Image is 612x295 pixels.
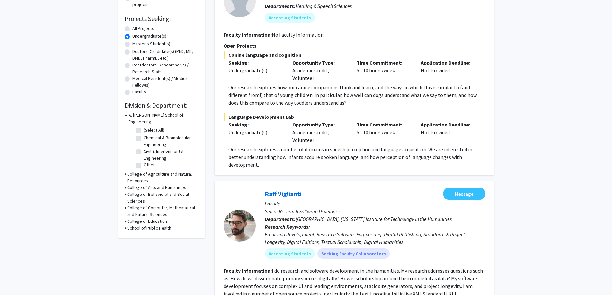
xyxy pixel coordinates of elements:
[357,121,411,128] p: Time Commitment:
[127,191,199,204] h3: College of Behavioral and Social Sciences
[144,127,164,134] label: (Select All)
[416,121,480,144] div: Not Provided
[265,190,302,198] a: Raff Viglianti
[352,121,416,144] div: 5 - 10 hours/week
[265,230,485,246] div: Front-end development, Research Software Engineering, Digital Publishing, Standards & Project Lon...
[144,134,197,148] label: Chemical & Biomolecular Engineering
[224,113,485,121] span: Language Development Lab
[265,207,485,215] p: Senior Research Software Developer
[125,101,199,109] h2: Division & Department:
[144,148,197,161] label: Civil & Environmental Engineering
[421,59,475,66] p: Application Deadline:
[144,161,155,168] label: Other
[127,171,199,184] h3: College of Agriculture and Natural Resources
[132,40,170,47] label: Master's Student(s)
[228,121,283,128] p: Seeking:
[265,223,310,230] b: Research Keywords:
[421,121,475,128] p: Application Deadline:
[288,59,352,82] div: Academic Credit, Volunteer
[357,59,411,66] p: Time Commitment:
[265,248,315,259] mat-chip: Accepting Students
[416,59,480,82] div: Not Provided
[127,204,199,218] h3: College of Computer, Mathematical and Natural Sciences
[132,75,199,89] label: Medical Resident(s) / Medical Fellow(s)
[272,31,324,38] span: No Faculty Information
[224,267,272,274] b: Faculty Information:
[443,188,485,200] button: Message Raff Viglianti
[228,128,283,136] div: Undergraduate(s)
[5,266,27,290] iframe: Chat
[228,83,485,107] p: Our research explores how our canine companions think and learn, and the ways in which this is si...
[292,59,347,66] p: Opportunity Type:
[292,121,347,128] p: Opportunity Type:
[224,51,485,59] span: Canine language and cognition
[265,216,296,222] b: Departments:
[132,48,199,62] label: Doctoral Candidate(s) (PhD, MD, DMD, PharmD, etc.)
[228,145,485,169] p: Our research explores a number of domains in speech perception and language acquisition. We are i...
[132,25,154,32] label: All Projects
[224,42,485,49] p: Open Projects
[125,15,199,22] h2: Projects Seeking:
[132,33,166,39] label: Undergraduate(s)
[317,248,390,259] mat-chip: Seeking Faculty Collaborators
[288,121,352,144] div: Academic Credit, Volunteer
[265,13,315,23] mat-chip: Accepting Students
[296,216,452,222] span: [GEOGRAPHIC_DATA], [US_STATE] Institute for Technology in the Humanities
[228,66,283,74] div: Undergraduate(s)
[129,112,199,125] h3: A. [PERSON_NAME] School of Engineering
[127,225,171,231] h3: School of Public Health
[265,200,485,207] p: Faculty
[265,3,296,9] b: Departments:
[352,59,416,82] div: 5 - 10 hours/week
[127,184,186,191] h3: College of Arts and Humanities
[228,59,283,66] p: Seeking:
[132,62,199,75] label: Postdoctoral Researcher(s) / Research Staff
[296,3,352,9] span: Hearing & Speech Sciences
[127,218,167,225] h3: College of Education
[224,31,272,38] b: Faculty Information:
[132,89,146,95] label: Faculty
